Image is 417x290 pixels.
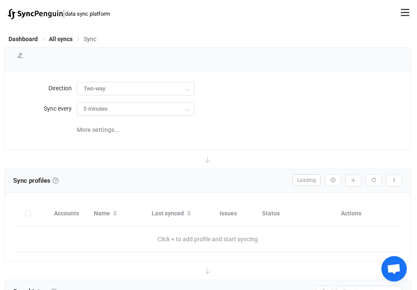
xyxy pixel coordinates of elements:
span: Sync [84,36,96,42]
span: data sync platform [65,11,110,17]
span: All syncs [49,36,73,42]
div: Breadcrumb [8,36,96,42]
span: | [63,8,65,20]
a: |data sync platform [8,8,110,20]
img: syncpenguin.svg [8,9,63,20]
span: Dashboard [8,36,38,42]
a: Open chat [381,256,407,282]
